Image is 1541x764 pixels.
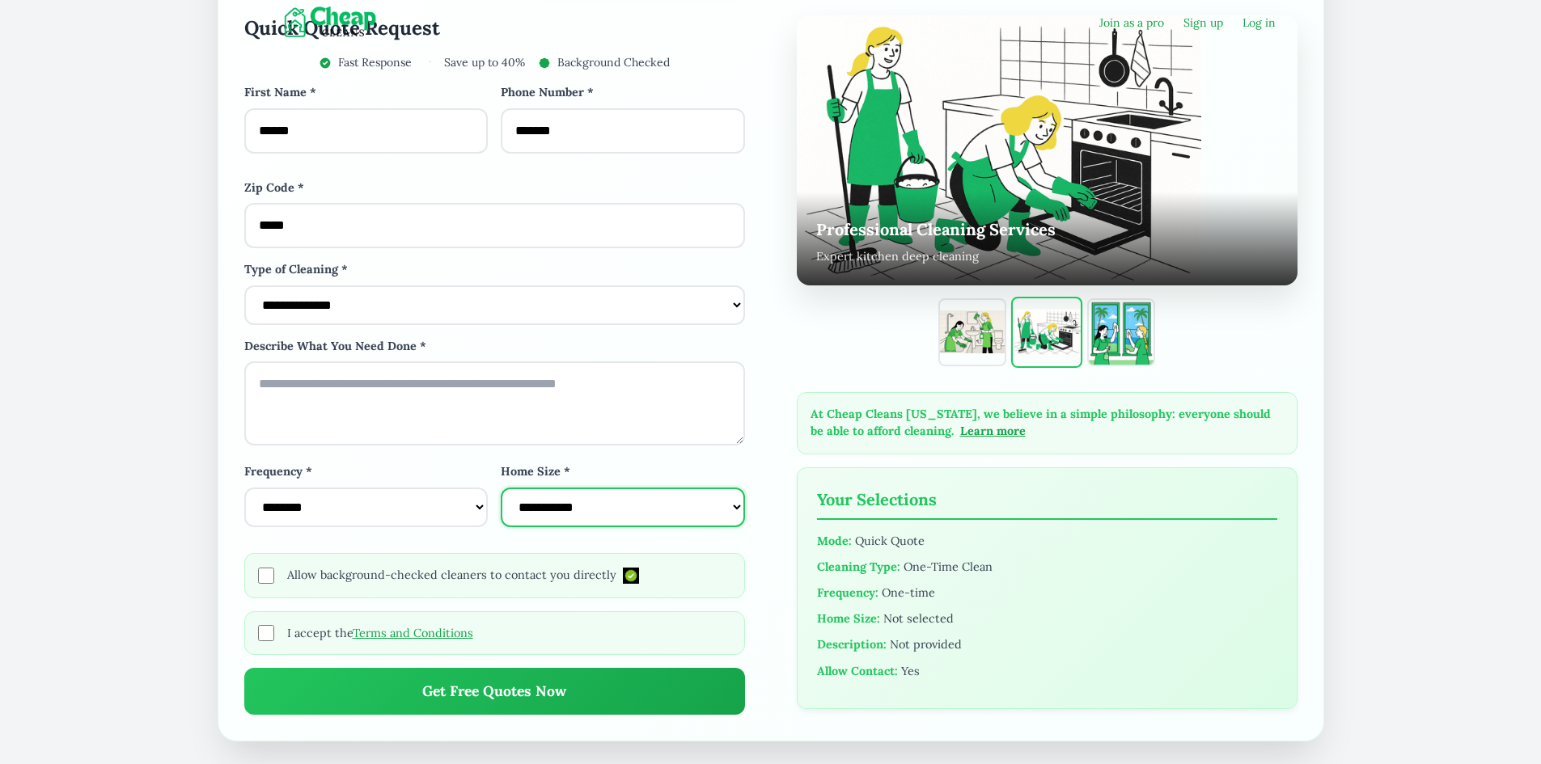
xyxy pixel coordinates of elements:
[244,84,489,102] label: First Name *
[557,54,670,71] span: Background Checked
[817,636,1277,652] div: Not provided
[1183,15,1223,31] a: Sign up
[266,6,401,39] img: Cheap Cleans Florida
[940,310,1005,353] img: Professional bathroom cleaning services
[244,179,745,197] label: Zip Code *
[1243,15,1276,31] a: Log in
[817,611,880,626] strong: Home Size:
[501,463,745,481] label: Home Size *
[817,559,1277,575] div: One-Time Clean
[1013,310,1081,355] img: Expert kitchen deep cleaning
[444,54,525,71] span: Save up to 40%
[797,15,1201,285] img: Expert kitchen deep cleaning
[1099,15,1164,31] a: Join as a pro
[258,568,274,584] input: Allow background-checked cleaners to contact you directlyCCF Verified
[244,463,489,481] label: Frequency *
[817,559,900,574] strong: Cleaning Type:
[258,625,274,641] input: I accept theTerms and Conditions
[1089,300,1154,365] img: Window cleaning and maintenance
[817,637,887,652] strong: Description:
[817,610,1277,627] div: Not selected
[817,534,852,548] strong: Mode:
[817,585,1277,601] div: One-time
[960,424,1026,438] a: Learn more
[817,533,1277,549] div: Quick Quote
[501,84,745,102] label: Phone Number *
[817,585,878,600] strong: Frequency:
[816,217,1278,242] h3: Professional Cleaning Services
[244,261,745,279] label: Type of Cleaning *
[244,338,745,356] label: Describe What You Need Done *
[817,663,1277,679] div: Yes
[338,54,412,71] span: Fast Response
[817,488,1277,520] h3: Your Selections
[797,392,1298,454] div: At Cheap Cleans [US_STATE], we believe in a simple philosophy: everyone should be able to afford ...
[353,626,473,640] a: Terms and Conditions
[287,567,639,585] span: Allow background-checked cleaners to contact you directly
[244,668,745,715] button: Get Free Quotes Now
[816,248,1278,266] p: Expert kitchen deep cleaning
[817,664,898,678] strong: Allow Contact:
[623,568,639,584] img: CCF Verified
[287,625,473,641] span: I accept the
